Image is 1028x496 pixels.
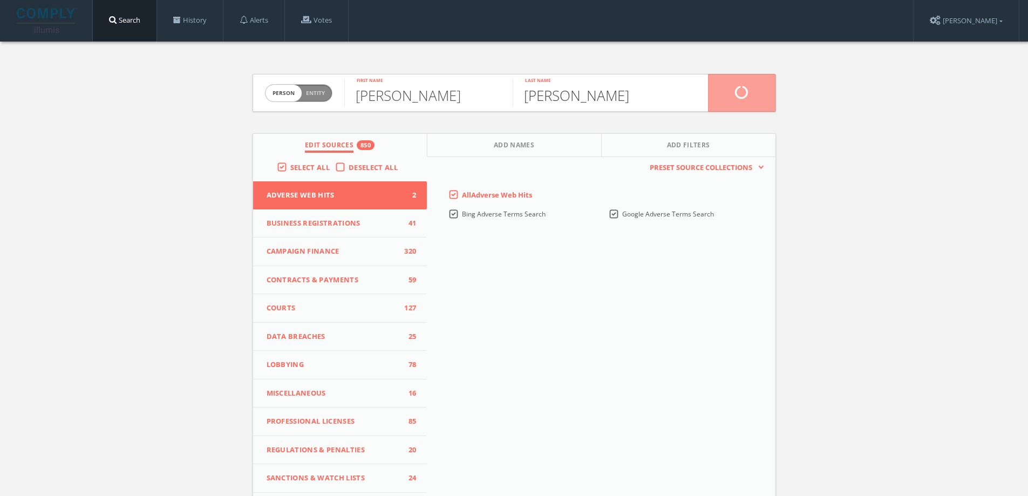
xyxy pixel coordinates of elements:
span: Miscellaneous [267,388,400,399]
span: Edit Sources [305,140,353,153]
button: Miscellaneous16 [253,379,427,408]
button: Sanctions & Watch Lists24 [253,464,427,493]
span: 127 [400,303,416,314]
div: 850 [357,140,375,150]
span: Add Filters [667,140,710,153]
button: Add Names [427,134,602,157]
button: Preset Source Collections [644,162,764,173]
span: Bing Adverse Terms Search [462,209,546,219]
span: Select All [290,162,330,172]
span: Lobbying [267,359,400,370]
span: 25 [400,331,416,342]
button: Courts127 [253,294,427,323]
span: Google Adverse Terms Search [622,209,714,219]
span: All Adverse Web Hits [462,190,532,200]
button: Professional Licenses85 [253,407,427,436]
span: 320 [400,246,416,257]
button: Campaign Finance320 [253,237,427,266]
span: 2 [400,190,416,201]
span: Add Names [494,140,534,153]
span: Business Registrations [267,218,400,229]
span: 41 [400,218,416,229]
span: Entity [306,89,325,97]
span: Contracts & Payments [267,275,400,286]
span: 59 [400,275,416,286]
span: Adverse Web Hits [267,190,400,201]
span: Data Breaches [267,331,400,342]
span: Regulations & Penalties [267,445,400,456]
span: 85 [400,416,416,427]
button: Adverse Web Hits2 [253,181,427,209]
button: Data Breaches25 [253,323,427,351]
button: Business Registrations41 [253,209,427,238]
button: Add Filters [602,134,775,157]
span: 78 [400,359,416,370]
span: Courts [267,303,400,314]
button: Contracts & Payments59 [253,266,427,295]
span: Campaign Finance [267,246,400,257]
span: 16 [400,388,416,399]
img: illumis [17,8,77,33]
span: Sanctions & Watch Lists [267,473,400,484]
button: Edit Sources850 [253,134,427,157]
span: 24 [400,473,416,484]
span: 20 [400,445,416,456]
span: Deselect All [349,162,398,172]
span: Professional Licenses [267,416,400,427]
span: Preset Source Collections [644,162,758,173]
button: Lobbying78 [253,351,427,379]
button: Regulations & Penalties20 [253,436,427,465]
span: person [265,85,302,101]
